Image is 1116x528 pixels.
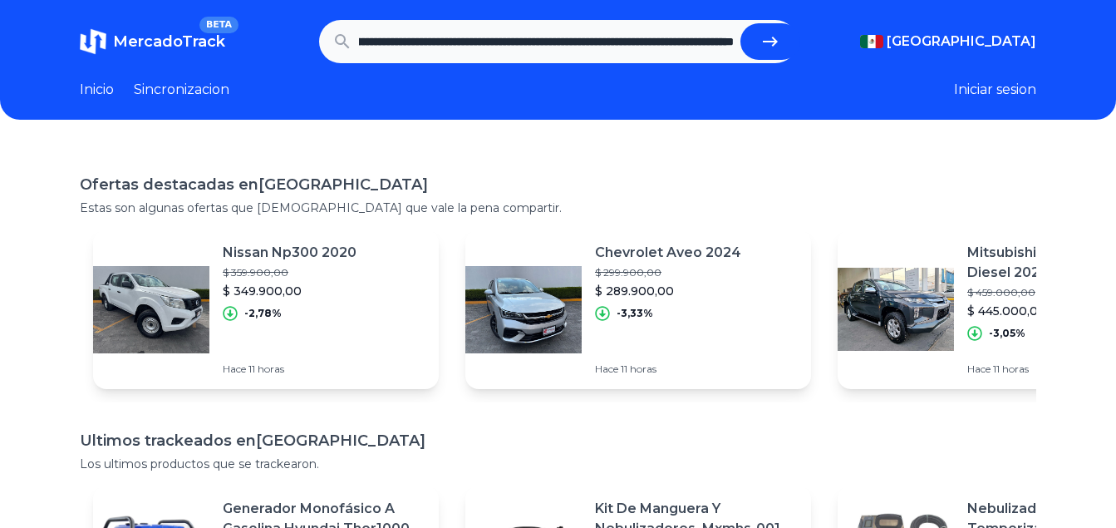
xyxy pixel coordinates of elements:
h1: Ofertas destacadas en [GEOGRAPHIC_DATA] [80,173,1036,196]
img: Mexico [860,35,883,48]
img: Featured image [838,251,954,368]
a: Inicio [80,80,114,100]
button: Iniciar sesion [954,80,1036,100]
p: Hace 11 horas [223,363,356,376]
a: Featured imageChevrolet Aveo 2024$ 299.900,00$ 289.900,00-3,33%Hace 11 horas [465,229,811,389]
p: -3,33% [617,307,653,320]
img: Featured image [465,251,582,368]
p: Chevrolet Aveo 2024 [595,243,741,263]
p: -3,05% [989,327,1025,340]
button: [GEOGRAPHIC_DATA] [860,32,1036,52]
img: MercadoTrack [80,28,106,55]
p: $ 359.900,00 [223,266,356,279]
a: Featured imageNissan Np300 2020$ 359.900,00$ 349.900,00-2,78%Hace 11 horas [93,229,439,389]
p: Estas son algunas ofertas que [DEMOGRAPHIC_DATA] que vale la pena compartir. [80,200,1036,216]
p: -2,78% [244,307,282,320]
p: Nissan Np300 2020 [223,243,356,263]
p: $ 289.900,00 [595,283,741,299]
p: $ 349.900,00 [223,283,356,299]
p: Los ultimos productos que se trackearon. [80,456,1036,472]
p: Hace 11 horas [595,363,741,376]
span: MercadoTrack [113,32,225,51]
p: $ 299.900,00 [595,266,741,279]
img: Featured image [93,251,209,368]
span: BETA [199,17,238,33]
a: MercadoTrackBETA [80,28,225,55]
h1: Ultimos trackeados en [GEOGRAPHIC_DATA] [80,429,1036,452]
a: Sincronizacion [134,80,229,100]
span: [GEOGRAPHIC_DATA] [887,32,1036,52]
